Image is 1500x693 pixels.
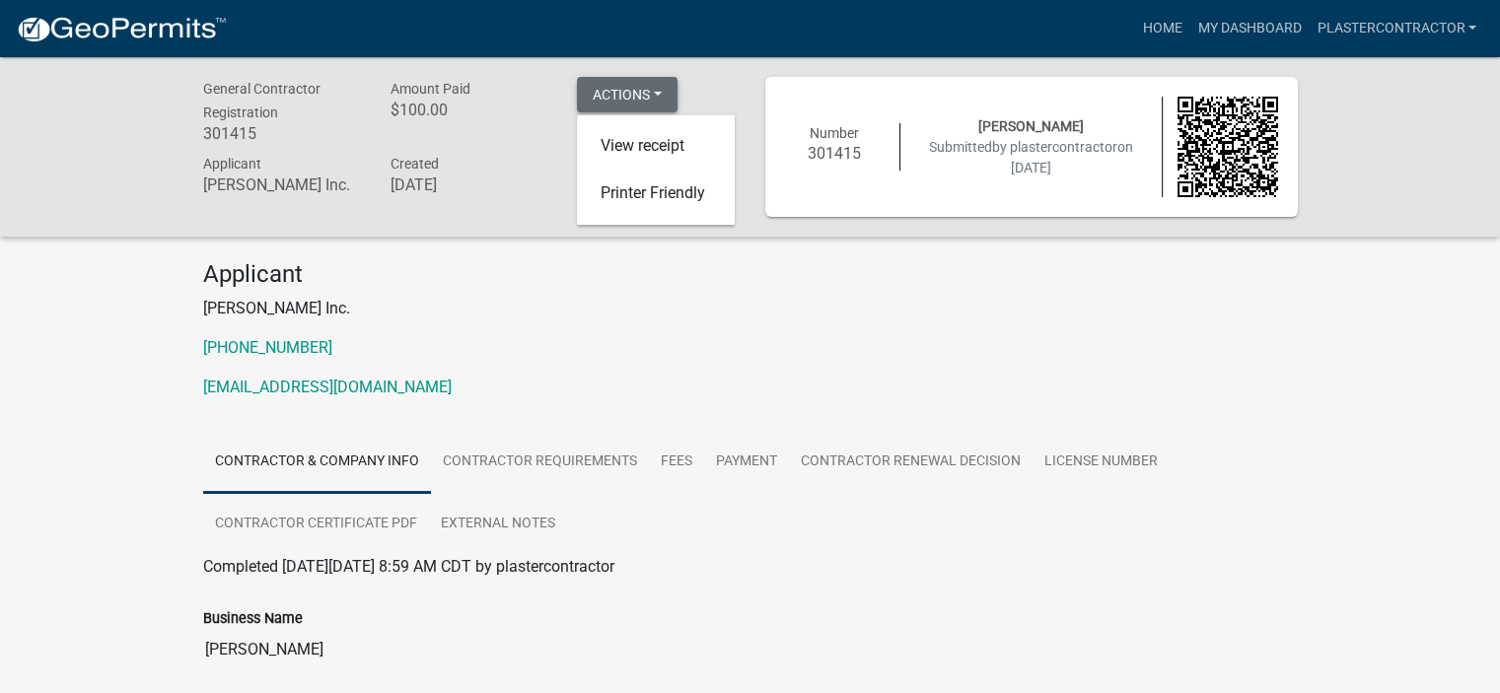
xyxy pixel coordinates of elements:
[577,115,735,226] div: Actions
[203,175,361,194] h6: [PERSON_NAME] Inc.
[577,123,735,171] a: View receipt
[203,156,261,172] span: Applicant
[203,338,332,357] a: [PHONE_NUMBER]
[203,81,321,120] span: General Contractor Registration
[203,378,452,396] a: [EMAIL_ADDRESS][DOMAIN_NAME]
[203,124,361,143] h6: 301415
[390,81,469,97] span: Amount Paid
[203,557,614,576] span: Completed [DATE][DATE] 8:59 AM CDT by plastercontractor
[810,125,859,141] span: Number
[203,431,431,494] a: Contractor & Company Info
[704,431,789,494] a: Payment
[1178,97,1278,197] img: QR code
[203,493,429,556] a: Contractor Certificate PDF
[577,171,735,218] a: Printer Friendly
[785,144,886,163] h6: 301415
[203,260,1298,289] h4: Applicant
[390,101,547,119] h6: $100.00
[1134,10,1189,47] a: Home
[649,431,704,494] a: Fees
[390,156,438,172] span: Created
[431,431,649,494] a: Contractor Requirements
[1189,10,1309,47] a: My Dashboard
[1309,10,1484,47] a: plastercontractor
[992,139,1117,155] span: by plastercontractor
[390,175,547,194] h6: [DATE]
[429,493,567,556] a: External Notes
[577,77,678,112] button: Actions
[203,297,1298,320] p: [PERSON_NAME] Inc.
[1033,431,1170,494] a: License Number
[929,139,1133,175] span: Submitted on [DATE]
[978,118,1084,134] span: [PERSON_NAME]
[789,431,1033,494] a: Contractor Renewal Decision
[203,612,303,626] label: Business Name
